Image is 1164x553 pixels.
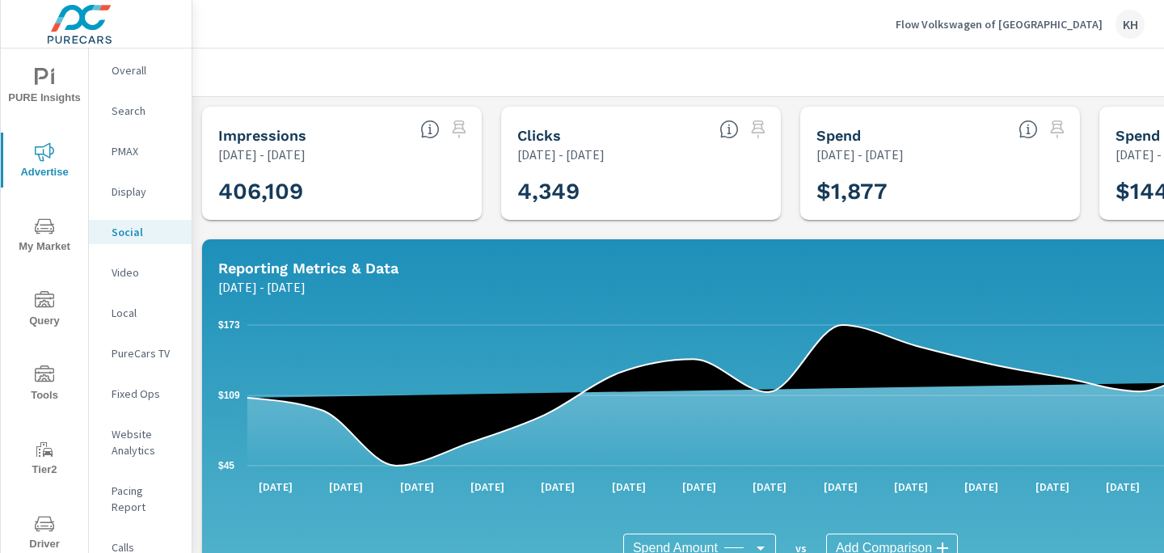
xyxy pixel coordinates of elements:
h5: Spend [816,127,861,144]
div: Pacing Report [89,479,192,519]
p: [DATE] - [DATE] [218,277,306,297]
p: [DATE] - [DATE] [816,145,904,164]
p: [DATE] [318,479,374,495]
p: [DATE] [883,479,939,495]
p: [DATE] [741,479,798,495]
p: [DATE] [953,479,1010,495]
p: Fixed Ops [112,386,179,402]
p: Overall [112,62,179,78]
p: Search [112,103,179,119]
div: PMAX [89,139,192,163]
div: PureCars TV [89,341,192,365]
p: [DATE] [812,479,869,495]
span: Tools [6,365,83,405]
p: Local [112,305,179,321]
div: Display [89,179,192,204]
p: [DATE] [247,479,304,495]
h3: 4,349 [517,178,765,205]
p: [DATE] - [DATE] [517,145,605,164]
span: Select a preset date range to save this widget [1044,116,1070,142]
p: [DATE] [389,479,445,495]
span: Tier2 [6,440,83,479]
p: [DATE] - [DATE] [218,145,306,164]
span: Select a preset date range to save this widget [745,116,771,142]
p: [DATE] [459,479,516,495]
div: Social [89,220,192,244]
div: Overall [89,58,192,82]
span: My Market [6,217,83,256]
span: The number of times an ad was clicked by a consumer. [719,120,739,139]
p: Social [112,224,179,240]
text: $109 [218,390,240,401]
p: [DATE] [1094,479,1151,495]
div: KH [1115,10,1145,39]
div: Local [89,301,192,325]
h3: $1,877 [816,178,1064,205]
h5: Clicks [517,127,561,144]
p: Website Analytics [112,426,179,458]
span: PURE Insights [6,68,83,108]
div: Fixed Ops [89,382,192,406]
p: [DATE] [601,479,657,495]
div: Video [89,260,192,285]
h5: Impressions [218,127,306,144]
span: The number of times an ad was shown on your behalf. [420,120,440,139]
h5: Reporting Metrics & Data [218,260,399,276]
p: Flow Volkswagen of [GEOGRAPHIC_DATA] [896,17,1103,32]
span: Advertise [6,142,83,182]
p: [DATE] [671,479,727,495]
h3: 406,109 [218,178,466,205]
p: PureCars TV [112,345,179,361]
span: The amount of money spent on advertising during the period. [1018,120,1038,139]
span: Select a preset date range to save this widget [446,116,472,142]
div: Website Analytics [89,422,192,462]
p: [DATE] [529,479,586,495]
p: PMAX [112,143,179,159]
text: $45 [218,460,234,471]
text: $173 [218,319,240,331]
span: Query [6,291,83,331]
p: Display [112,184,179,200]
p: Video [112,264,179,281]
div: Search [89,99,192,123]
p: Pacing Report [112,483,179,515]
p: [DATE] [1024,479,1081,495]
